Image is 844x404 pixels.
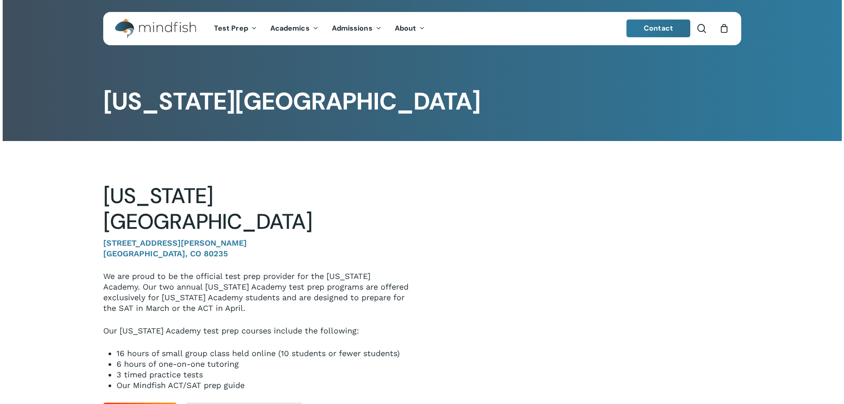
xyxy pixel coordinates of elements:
li: 6 hours of one-on-one tutoring [117,359,409,369]
span: About [395,24,416,33]
li: 16 hours of small group class held online (10 students or fewer students) [117,348,409,359]
strong: [STREET_ADDRESS][PERSON_NAME] [103,238,247,247]
span: Academics [270,24,310,33]
span: Contact [644,24,673,33]
a: Academics [264,25,325,32]
span: Test Prep [214,24,248,33]
strong: [GEOGRAPHIC_DATA], CO 80235 [103,249,228,258]
li: 3 timed practice tests [117,369,409,380]
li: Our Mindfish ACT/SAT prep guide [117,380,409,391]
a: About [388,25,432,32]
p: We are proud to be the official test prep provider for the [US_STATE] Academy. Our two annual [US... [103,271,409,326]
nav: Main Menu [207,12,432,45]
h2: [US_STATE][GEOGRAPHIC_DATA] [103,183,409,235]
a: Test Prep [207,25,264,32]
a: Cart [720,24,729,33]
a: Admissions [325,25,388,32]
a: Contact [626,20,690,37]
span: Admissions [332,24,373,33]
p: Our [US_STATE] Academy test prep courses include the following: [103,326,409,348]
h1: [US_STATE][GEOGRAPHIC_DATA] [103,87,741,116]
header: Main Menu [103,12,741,45]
